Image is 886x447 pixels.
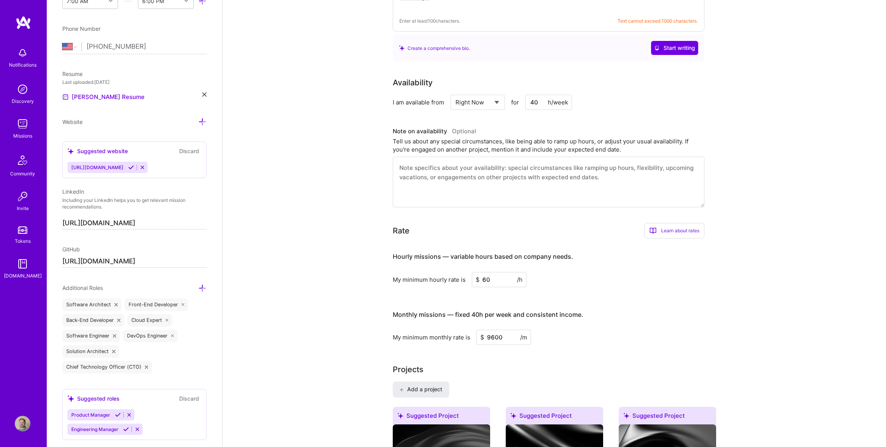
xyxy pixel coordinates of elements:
button: Add a project [393,382,449,397]
i: Reject [126,412,132,418]
span: Add a project [399,385,442,393]
div: Availability [393,77,432,88]
i: icon Close [115,303,118,306]
i: icon SuggestedTeams [397,413,403,419]
div: My minimum hourly rate is [393,276,466,284]
i: Accept [128,164,134,170]
span: Enter at least 100 characters. [399,17,460,25]
div: Learn about rates [644,223,704,239]
div: Suggested website [67,147,128,155]
i: Accept [123,426,129,432]
i: icon Close [171,334,174,337]
a: User Avatar [13,416,32,431]
i: icon SuggestedTeams [510,413,516,419]
div: I am available from [393,98,444,106]
button: Start writing [651,41,698,55]
div: Create a comprehensive bio. [399,44,470,52]
span: Phone Number [62,25,101,32]
div: Invite [17,204,29,212]
div: Tokens [15,237,31,245]
div: Missions [13,132,32,140]
img: Community [13,151,32,170]
i: icon PlusBlack [399,388,404,392]
button: Discard [177,147,201,155]
i: icon CrystalBallWhite [654,45,660,51]
button: Discard [177,394,201,403]
img: tokens [18,226,27,234]
i: icon Close [202,92,206,97]
div: Discovery [12,97,34,105]
span: Resume [62,71,83,77]
div: Note on availability [393,125,476,137]
i: Reject [134,426,140,432]
div: Software Architect [62,299,122,311]
div: Projects [393,364,424,375]
div: Software Engineer [62,330,120,342]
i: icon Close [166,319,169,322]
p: Including your LinkedIn helps you to get relevant mission recommendations. [62,197,206,210]
div: Solution Architect [62,345,119,358]
div: [DOMAIN_NAME] [4,272,42,280]
div: Suggested Project [619,407,716,428]
span: /h [517,276,522,284]
div: Last uploaded: [DATE] [62,78,206,86]
img: User Avatar [15,416,30,431]
span: Start writing [654,44,695,52]
div: DevOps Engineer [123,330,178,342]
span: GitHub [62,246,80,253]
h4: Monthly missions — fixed 40h per week and consistent income. [393,311,583,318]
img: logo [16,16,31,30]
span: $ [476,276,480,284]
i: Accept [115,412,121,418]
div: h/week [548,98,568,106]
div: Community [10,170,35,178]
i: icon Close [112,350,115,353]
div: Suggested Project [393,407,490,428]
img: guide book [15,256,30,272]
input: XX [525,95,572,110]
span: [URL][DOMAIN_NAME] [71,164,124,170]
i: icon SuggestedTeams [399,45,404,51]
i: icon Close [117,319,120,322]
img: bell [15,45,30,61]
div: Notifications [9,61,37,69]
i: icon Close [113,334,116,337]
span: Engineering Manager [71,426,118,432]
input: XXX [477,330,531,345]
div: Cloud Expert [127,314,173,327]
div: Suggested roles [67,394,120,403]
img: Resume [62,94,69,100]
span: Website [62,118,83,125]
span: $ [480,333,484,341]
span: /m [520,333,527,341]
input: +1 (000) 000-0000 [86,35,206,58]
div: Chief Technology Officer (CTO) [62,361,152,373]
div: Rate [393,225,409,237]
img: Invite [15,189,30,204]
a: [PERSON_NAME] Resume [62,92,145,102]
i: icon SuggestedTeams [67,148,74,155]
div: Suggested Project [506,407,603,428]
span: LinkedIn [62,188,84,195]
i: Reject [139,164,145,170]
img: teamwork [15,116,30,132]
span: Optional [452,127,476,135]
div: My minimum monthly rate is [393,333,470,341]
div: Tell us about any special circumstances, like being able to ramp up hours, or adjust your usual a... [393,137,704,154]
h4: Hourly missions — variable hours based on company needs. [393,253,573,260]
i: icon BookOpen [649,227,657,234]
input: XXX [472,272,526,287]
img: discovery [15,81,30,97]
span: Additional Roles [62,284,103,291]
i: icon SuggestedTeams [67,395,74,402]
i: icon Close [182,303,185,306]
span: for [511,98,519,106]
i: icon SuggestedTeams [623,413,629,419]
div: Front-End Developer [125,299,189,311]
span: Text cannot exceed 1000 characters. [618,17,698,25]
span: Product Manager [71,412,110,418]
i: icon Close [145,366,148,369]
div: Back-End Developer [62,314,124,327]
